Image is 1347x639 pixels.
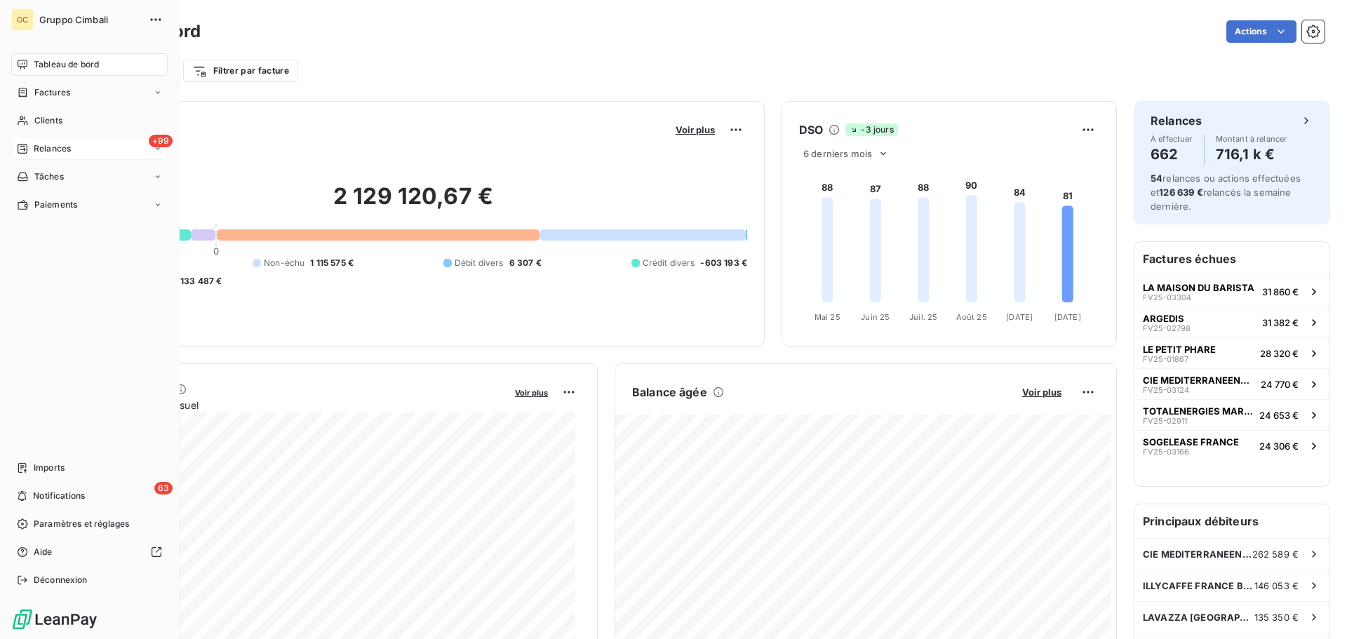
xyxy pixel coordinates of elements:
[34,574,88,586] span: Déconnexion
[1143,375,1255,386] span: CIE MEDITERRANEENNE DES CAFES
[700,257,747,269] span: -603 193 €
[1054,312,1081,322] tspan: [DATE]
[515,388,548,398] span: Voir plus
[643,257,695,269] span: Crédit divers
[1134,430,1329,461] button: SOGELEASE FRANCEFV25-0316624 306 €
[11,541,168,563] a: Aide
[1143,448,1189,456] span: FV25-03166
[310,257,354,269] span: 1 115 575 €
[1143,405,1254,417] span: TOTALENERGIES MARKETING
[1143,282,1254,293] span: LA MAISON DU BARISTA
[1022,386,1061,398] span: Voir plus
[845,123,897,136] span: -3 jours
[1143,580,1254,591] span: ILLYCAFFE FRANCE BELUX
[671,123,719,136] button: Voir plus
[1254,612,1299,623] span: 135 350 €
[79,398,505,412] span: Chiffre d'affaires mensuel
[11,608,98,631] img: Logo LeanPay
[1143,386,1189,394] span: FV25-03124
[1143,313,1184,324] span: ARGEDIS
[1143,344,1216,355] span: LE PETIT PHARE
[34,462,65,474] span: Imports
[1134,307,1329,337] button: ARGEDISFV25-0279831 382 €
[39,14,140,25] span: Gruppo Cimbali
[1151,112,1202,129] h6: Relances
[861,312,890,322] tspan: Juin 25
[1299,591,1333,625] iframe: Intercom live chat
[149,135,173,147] span: +99
[1259,410,1299,421] span: 24 653 €
[264,257,304,269] span: Non-échu
[34,114,62,127] span: Clients
[34,142,71,155] span: Relances
[1252,549,1299,560] span: 262 589 €
[34,518,129,530] span: Paramètres et réglages
[1216,135,1287,143] span: Montant à relancer
[1261,379,1299,390] span: 24 770 €
[632,384,707,401] h6: Balance âgée
[1143,417,1187,425] span: FV25-02911
[79,182,747,224] h2: 2 129 120,67 €
[1018,386,1066,398] button: Voir plus
[1006,312,1033,322] tspan: [DATE]
[1134,368,1329,399] button: CIE MEDITERRANEENNE DES CAFESFV25-0312424 770 €
[213,245,219,257] span: 0
[1134,276,1329,307] button: LA MAISON DU BARISTAFV25-0330431 860 €
[1143,324,1191,332] span: FV25-02798
[1134,337,1329,368] button: LE PETIT PHAREFV25-0186728 320 €
[509,257,542,269] span: 6 307 €
[11,8,34,31] div: GC
[154,482,173,495] span: 63
[34,58,99,71] span: Tableau de bord
[1151,135,1193,143] span: À effectuer
[1134,399,1329,430] button: TOTALENERGIES MARKETINGFV25-0291124 653 €
[1260,348,1299,359] span: 28 320 €
[676,124,715,135] span: Voir plus
[1254,580,1299,591] span: 146 053 €
[33,490,85,502] span: Notifications
[1143,293,1191,302] span: FV25-03304
[1134,242,1329,276] h6: Factures échues
[1134,504,1329,538] h6: Principaux débiteurs
[1216,143,1287,166] h4: 716,1 k €
[34,86,70,99] span: Factures
[1259,440,1299,452] span: 24 306 €
[511,386,552,398] button: Voir plus
[1151,173,1162,184] span: 54
[1151,143,1193,166] h4: 662
[1143,549,1252,560] span: CIE MEDITERRANEENNE DES CAFES
[1262,317,1299,328] span: 31 382 €
[803,148,872,159] span: 6 derniers mois
[1143,612,1254,623] span: LAVAZZA [GEOGRAPHIC_DATA]
[956,312,987,322] tspan: Août 25
[1159,187,1202,198] span: 126 639 €
[34,170,64,183] span: Tâches
[1143,436,1239,448] span: SOGELEASE FRANCE
[176,275,222,288] span: -133 487 €
[799,121,823,138] h6: DSO
[1262,286,1299,297] span: 31 860 €
[455,257,504,269] span: Débit divers
[1143,355,1188,363] span: FV25-01867
[34,546,53,558] span: Aide
[909,312,937,322] tspan: Juil. 25
[1151,173,1301,212] span: relances ou actions effectuées et relancés la semaine dernière.
[183,60,298,82] button: Filtrer par facture
[34,199,77,211] span: Paiements
[815,312,840,322] tspan: Mai 25
[1226,20,1296,43] button: Actions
